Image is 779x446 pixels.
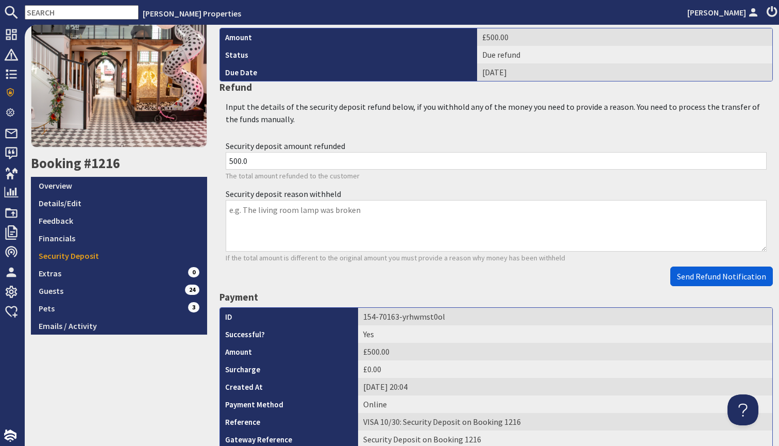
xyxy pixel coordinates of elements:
td: Online [358,395,772,413]
a: [PERSON_NAME] Properties [143,8,241,19]
a: Feedback [31,212,207,229]
span: 3 [188,302,199,312]
h4: Payment [219,291,773,303]
a: [PERSON_NAME] [687,6,760,19]
span: Send Refund Notification [677,271,766,282]
a: Emails / Activity [31,317,207,335]
th: Payment Method [220,395,358,413]
button: Send Refund Notification [670,267,773,286]
td: [DATE] 20:04 [358,378,772,395]
p: If the total amount is different to the original amount you must provide a reason why money has b... [226,253,767,264]
p: The total amount refunded to the customer [226,171,767,182]
td: £0.00 [358,360,772,378]
span: 0 [188,267,199,277]
td: VISA 10/30: Security Deposit on Booking 1216 [358,413,772,431]
a: Overview [31,177,207,194]
a: Details/Edit [31,194,207,212]
h4: Refund [219,81,773,93]
a: Pets3 [31,300,207,317]
img: staytech_i_w-64f4e8e9ee0a9c174fd5317b4b171b261742d2d393467e5bdba4413f4f884c10.svg [4,430,16,442]
td: £500.00 [477,28,772,46]
th: Status [220,46,477,63]
label: Security deposit amount refunded [226,141,345,151]
th: Reference [220,413,358,431]
a: Financials [31,229,207,247]
th: Amount [220,28,477,46]
th: Amount [220,343,358,360]
td: [DATE] [477,63,772,81]
h2: Booking #1216 [31,155,207,172]
td: 154-70163-yrhwmst0ol [358,308,772,325]
th: Created At [220,378,358,395]
th: Surcharge [220,360,358,378]
th: ID [220,308,358,325]
a: Guests24 [31,282,207,300]
iframe: Toggle Customer Support [727,394,758,425]
a: Extras0 [31,265,207,282]
th: Due Date [220,63,477,81]
td: Due refund [477,46,772,63]
td: £500.00 [358,343,772,360]
label: Security deposit reason withheld [226,189,341,199]
td: Yes [358,325,772,343]
p: Input the details of the security deposit refund below, if you withhold any of the money you need... [226,101,767,125]
input: SEARCH [25,5,139,20]
th: Successful? [220,325,358,343]
span: 24 [185,285,199,295]
a: Security Deposit [31,247,207,265]
input: e.g. 45.55 [226,152,767,170]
